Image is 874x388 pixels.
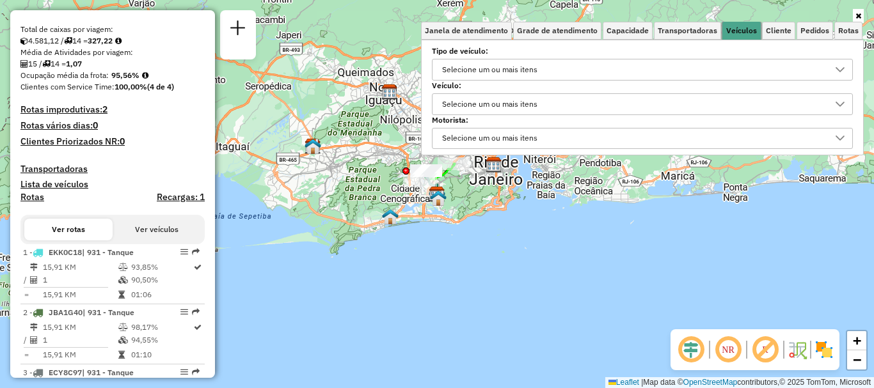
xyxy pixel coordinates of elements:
em: Opções [180,308,188,316]
div: 15 / 14 = [20,58,205,70]
span: Transportadoras [658,27,717,35]
i: Rota otimizada [194,323,202,331]
h4: Clientes Priorizados NR: [20,136,205,147]
td: 01:10 [131,348,193,361]
img: CDD Jacarepaguá [429,186,445,203]
span: 2 - [23,307,134,317]
span: Janela de atendimento [425,27,508,35]
strong: 2 [102,104,107,115]
button: Ver rotas [24,219,113,240]
td: / [23,274,29,286]
button: Ver veículos [113,219,201,240]
i: % de utilização do peso [118,263,128,271]
span: Capacidade [607,27,649,35]
img: CrossDoking [430,190,447,206]
div: Selecione um ou mais itens [438,94,542,114]
strong: 327,22 [88,36,113,45]
em: Rota exportada [192,308,200,316]
h4: Rotas vários dias: [20,120,205,131]
strong: (4 de 4) [147,82,174,91]
span: | [641,378,643,387]
span: Grade de atendimento [517,27,598,35]
td: 93,85% [131,261,193,274]
span: Ocupação média da frota: [20,70,109,80]
span: Exibir rótulo [750,334,781,365]
i: Cubagem total roteirizado [20,37,28,45]
a: Leaflet [608,378,639,387]
strong: 95,56% [111,70,139,80]
div: Map data © contributors,© 2025 TomTom, Microsoft [605,377,874,388]
div: Selecione um ou mais itens [438,59,542,80]
td: 90,50% [131,274,193,286]
span: JBA1G40 [49,307,83,317]
span: Ocultar deslocamento [676,334,706,365]
span: Cliente [766,27,791,35]
h4: Lista de veículos [20,179,205,190]
div: Atividade não roteirizada - GELOMESAS COMERCIO V [403,175,435,187]
div: Total de caixas por viagem: [20,24,205,35]
i: Total de rotas [42,60,51,68]
td: 15,91 KM [42,261,118,274]
td: = [23,348,29,361]
td: / [23,334,29,346]
img: Exibir/Ocultar setores [814,339,834,360]
strong: 0 [120,136,125,147]
span: 1 - [23,247,134,257]
span: + [853,332,861,348]
i: Tempo total em rota [118,351,125,359]
strong: 1,07 [66,59,82,68]
img: CDD Nova Iguaçu [381,84,398,100]
a: Zoom out [847,350,866,369]
i: Total de rotas [64,37,72,45]
span: − [853,352,861,368]
a: Ocultar filtros [853,9,864,23]
span: Clientes com Service Time: [20,82,115,91]
img: INT - Cervejaria Campo Gande [305,138,321,155]
span: EKK0C18 [49,247,82,257]
h4: Recargas: 1 [157,192,205,203]
h4: Transportadoras [20,164,205,175]
i: Rota otimizada [194,263,202,271]
em: Média calculada utilizando a maior ocupação (%Peso ou %Cubagem) de cada rota da sessão. Rotas cro... [142,72,148,79]
span: Pedidos [800,27,829,35]
a: OpenStreetMap [683,378,738,387]
i: Distância Total [30,263,38,271]
i: Total de Atividades [20,60,28,68]
span: | 931 - Tanque [83,307,134,317]
h4: Rotas improdutivas: [20,104,205,115]
i: % de utilização da cubagem [118,276,128,284]
span: 3 - [23,368,134,377]
em: Rota exportada [192,368,200,376]
img: UDC Recreio [382,208,399,225]
div: 4.581,12 / 14 = [20,35,205,47]
em: Rota exportada [192,248,200,256]
a: Nova sessão e pesquisa [225,15,251,44]
td: 15,91 KM [42,321,118,334]
td: 15,91 KM [42,348,118,361]
i: Meta Caixas/viagem: 221,30 Diferença: 105,92 [115,37,122,45]
i: Tempo total em rota [118,291,125,299]
div: Média de Atividades por viagem: [20,47,205,58]
a: Rotas [20,192,44,203]
i: % de utilização da cubagem [118,336,128,344]
em: Opções [180,248,188,256]
span: ECY8C97 [49,368,82,377]
td: 1 [42,334,118,346]
strong: 0 [93,120,98,131]
span: Veículos [726,27,757,35]
span: Ocultar NR [713,334,743,365]
td: 94,55% [131,334,193,346]
td: 1 [42,274,118,286]
span: | 931 - Tanque [82,368,134,377]
i: % de utilização do peso [118,323,128,331]
td: 01:06 [131,288,193,301]
div: Selecione um ou mais itens [438,128,542,149]
td: = [23,288,29,301]
a: Zoom in [847,331,866,350]
label: Tipo de veículo: [432,45,853,57]
img: Fluxo de ruas [787,339,807,360]
td: 98,17% [131,321,193,334]
span: | 931 - Tanque [82,247,134,257]
td: 15,91 KM [42,288,118,301]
